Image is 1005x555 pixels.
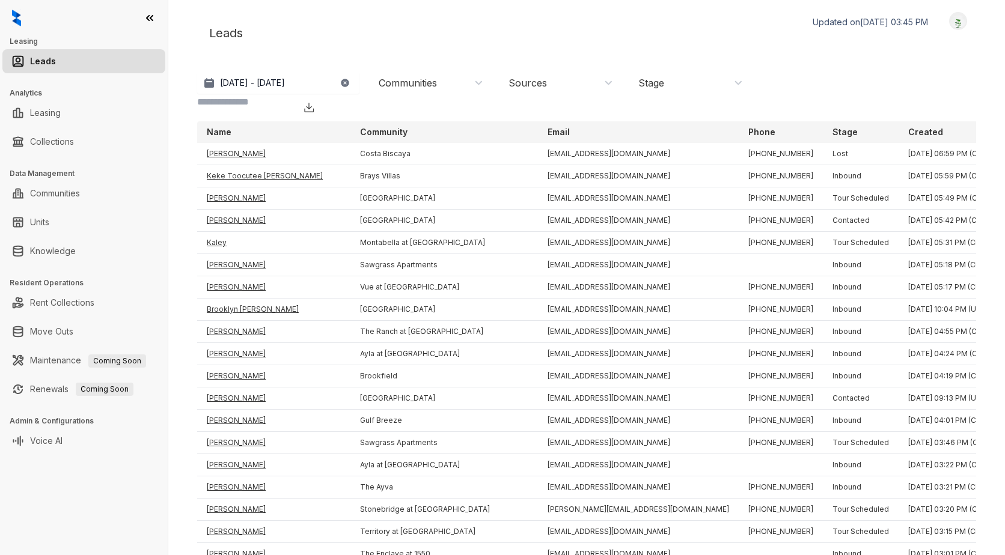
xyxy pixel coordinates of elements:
td: [PHONE_NUMBER] [739,321,823,343]
td: [DATE] 04:24 PM (CDT) [899,343,1001,365]
li: Maintenance [2,348,165,372]
a: Collections [30,130,74,154]
a: Leasing [30,101,61,125]
td: [EMAIL_ADDRESS][DOMAIN_NAME] [538,210,739,232]
td: [PHONE_NUMBER] [739,143,823,165]
h3: Data Management [10,168,168,179]
td: Brookfield [350,365,538,387]
li: Move Outs [2,320,165,344]
li: Voice AI [2,429,165,453]
td: [EMAIL_ADDRESS][DOMAIN_NAME] [538,276,739,299]
p: Name [207,126,231,138]
img: SearchIcon [207,109,219,121]
li: Leads [2,49,165,73]
td: [DATE] 06:59 PM (CDT) [899,143,1001,165]
td: Inbound [823,165,899,187]
td: [DATE] 04:55 PM (CDT) [899,321,1001,343]
a: Units [30,210,49,234]
td: [PHONE_NUMBER] [739,232,823,254]
td: [PERSON_NAME] [197,387,350,410]
td: Inbound [823,410,899,432]
td: Tour Scheduled [823,432,899,454]
td: [EMAIL_ADDRESS][DOMAIN_NAME] [538,187,739,210]
li: Renewals [2,377,165,401]
span: Coming Soon [88,354,146,368]
td: [PERSON_NAME] [197,499,350,521]
td: The Ayva [350,476,538,499]
td: Ayla at [GEOGRAPHIC_DATA] [350,343,538,365]
td: [DATE] 03:15 PM (CDT) [899,521,1001,543]
td: [PERSON_NAME] [197,454,350,476]
td: Kaley [197,232,350,254]
p: Stage [832,126,858,138]
li: Collections [2,130,165,154]
td: Inbound [823,454,899,476]
td: Gulf Breeze [350,410,538,432]
a: Leads [30,49,56,73]
td: [PERSON_NAME] [197,187,350,210]
td: [DATE] 05:31 PM (CDT) [899,232,1001,254]
a: Voice AI [30,429,63,453]
li: Units [2,210,165,234]
td: [EMAIL_ADDRESS][DOMAIN_NAME] [538,387,739,410]
td: [PERSON_NAME] [197,410,350,432]
td: Inbound [823,299,899,321]
td: [PERSON_NAME] [197,210,350,232]
div: Stage [638,76,664,89]
a: RenewalsComing Soon [30,377,133,401]
td: [PHONE_NUMBER] [739,276,823,299]
td: [GEOGRAPHIC_DATA] [350,299,538,321]
td: [PHONE_NUMBER] [739,499,823,521]
td: [DATE] 09:13 PM (UTC) [899,387,1001,410]
td: Tour Scheduled [823,232,899,254]
a: Communities [30,181,80,205]
td: Tour Scheduled [823,187,899,210]
td: [PHONE_NUMBER] [739,410,823,432]
td: [EMAIL_ADDRESS][DOMAIN_NAME] [538,365,739,387]
td: [PHONE_NUMBER] [739,187,823,210]
td: [EMAIL_ADDRESS][DOMAIN_NAME] [538,254,739,276]
td: [PERSON_NAME] [197,476,350,499]
h3: Analytics [10,88,168,99]
button: [DATE] - [DATE] [197,72,359,94]
td: [EMAIL_ADDRESS][DOMAIN_NAME] [538,143,739,165]
td: Tour Scheduled [823,499,899,521]
td: Contacted [823,387,899,410]
td: Stonebridge at [GEOGRAPHIC_DATA] [350,499,538,521]
td: Contacted [823,210,899,232]
td: Inbound [823,254,899,276]
p: Updated on [DATE] 03:45 PM [813,16,928,28]
td: [EMAIL_ADDRESS][DOMAIN_NAME] [538,165,739,187]
td: [EMAIL_ADDRESS][DOMAIN_NAME] [538,410,739,432]
td: [PERSON_NAME][EMAIL_ADDRESS][DOMAIN_NAME] [538,499,739,521]
a: Rent Collections [30,291,94,315]
td: [PHONE_NUMBER] [739,365,823,387]
td: [PHONE_NUMBER] [739,299,823,321]
td: [GEOGRAPHIC_DATA] [350,387,538,410]
td: [PERSON_NAME] [197,521,350,543]
td: [PERSON_NAME] [197,321,350,343]
td: [PERSON_NAME] [197,432,350,454]
img: Download [303,102,315,114]
td: Brays Villas [350,165,538,187]
h3: Admin & Configurations [10,416,168,426]
td: Sawgrass Apartments [350,432,538,454]
td: [EMAIL_ADDRESS][DOMAIN_NAME] [538,321,739,343]
p: Email [548,126,570,138]
td: [DATE] 05:42 PM (CDT) [899,210,1001,232]
td: [PHONE_NUMBER] [739,343,823,365]
td: The Ranch at [GEOGRAPHIC_DATA] [350,321,538,343]
li: Leasing [2,101,165,125]
a: Knowledge [30,239,76,263]
p: Created [908,126,943,138]
td: Tour Scheduled [823,521,899,543]
td: [PERSON_NAME] [197,143,350,165]
td: [DATE] 03:46 PM (CDT) [899,432,1001,454]
td: [PERSON_NAME] [197,365,350,387]
td: [DATE] 03:21 PM (CDT) [899,476,1001,499]
a: Move Outs [30,320,73,344]
td: [PHONE_NUMBER] [739,432,823,454]
td: [PHONE_NUMBER] [739,387,823,410]
p: [DATE] - [DATE] [220,77,285,89]
li: Rent Collections [2,291,165,315]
